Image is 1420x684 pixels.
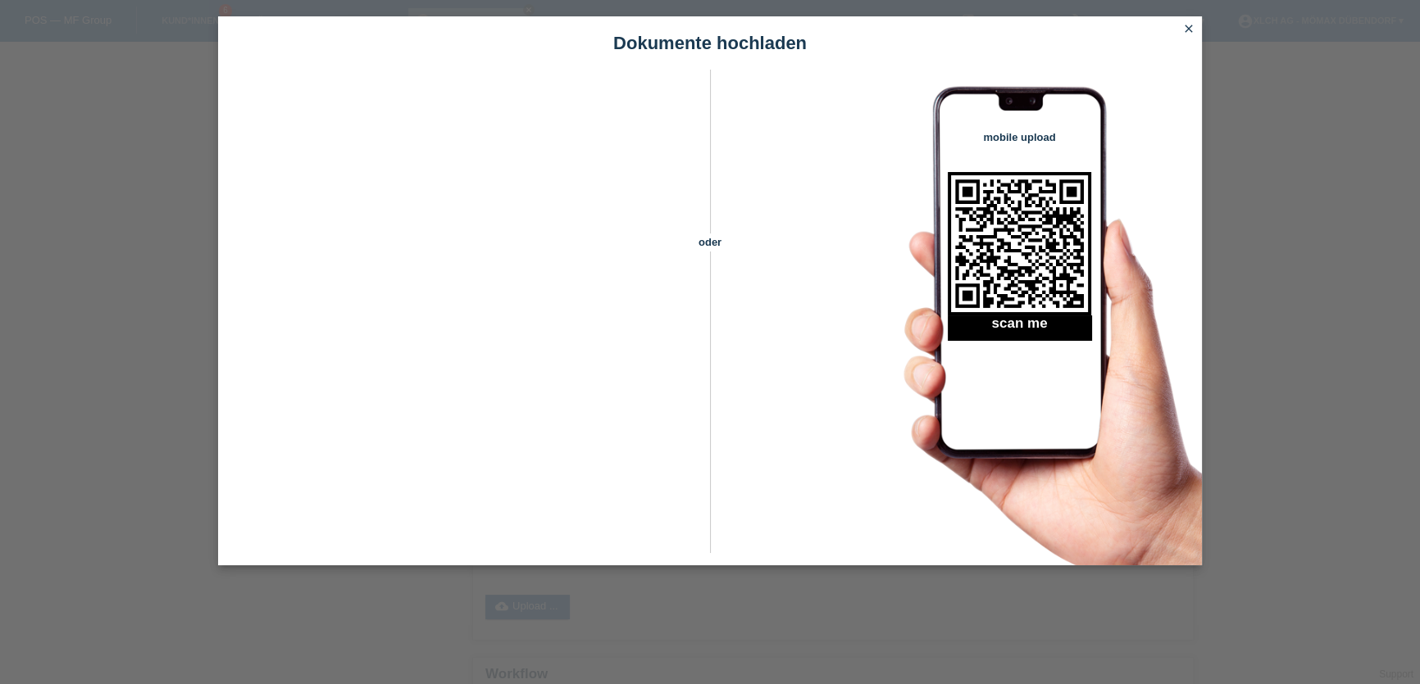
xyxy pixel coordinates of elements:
[1182,22,1195,35] i: close
[1178,20,1199,39] a: close
[948,315,1091,340] h2: scan me
[948,131,1091,143] h4: mobile upload
[243,111,681,520] iframe: Upload
[218,33,1202,53] h1: Dokumente hochladen
[681,233,739,251] span: oder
